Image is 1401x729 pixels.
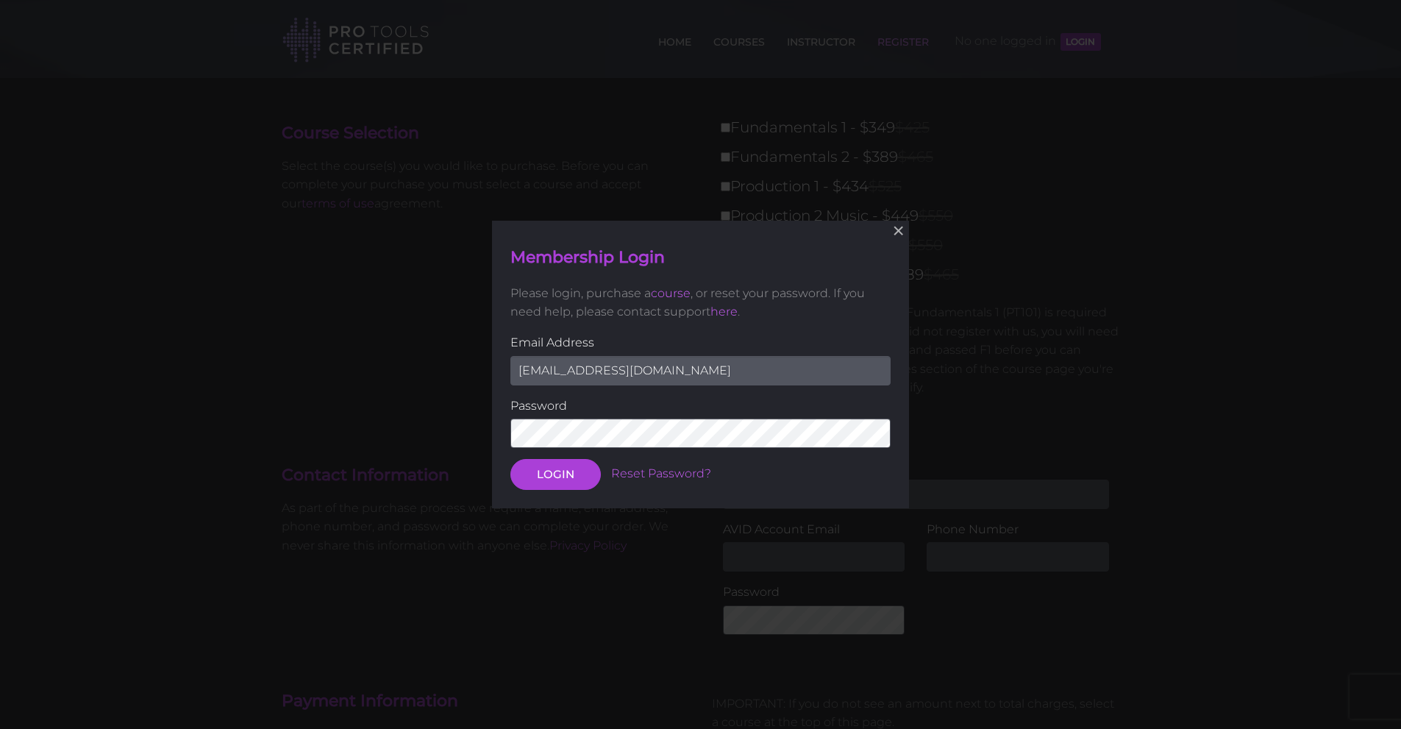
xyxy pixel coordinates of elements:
button: LOGIN [510,459,601,490]
p: Please login, purchase a , or reset your password. If you need help, please contact support . [510,284,891,321]
label: Password [510,396,891,415]
a: here [710,305,738,319]
label: Email Address [510,333,891,352]
a: Reset Password? [611,466,711,480]
button: × [883,215,915,247]
a: course [651,286,691,300]
h4: Membership Login [510,246,891,269]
